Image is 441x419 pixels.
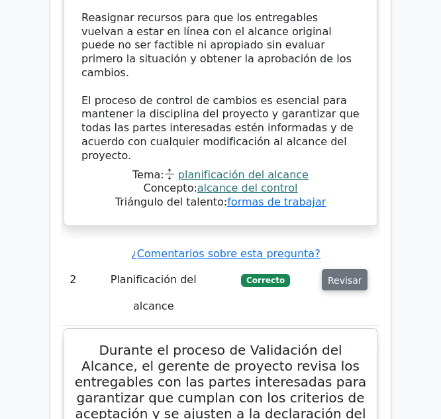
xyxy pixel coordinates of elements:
[328,274,362,285] font: Revisar
[81,11,352,79] font: Reasignar recursos para que los entregables vuelvan a estar en línea con el alcance original pued...
[322,269,368,290] button: Revisar
[111,273,197,312] font: Planificación del alcance
[178,168,309,181] a: planificación del alcance
[197,182,298,194] a: alcance del control
[246,276,285,285] font: Correcto
[227,196,326,208] a: formas de trabajar
[131,247,320,260] a: ¿Comentarios sobre esta pregunta?
[70,273,76,286] font: 2
[115,196,228,208] font: Triángulo del talento:
[81,94,360,162] font: El proceso de control de cambios es esencial para mantener la disciplina del proyecto y garantiza...
[132,168,164,181] font: Tema:
[143,182,197,194] font: Concepto:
